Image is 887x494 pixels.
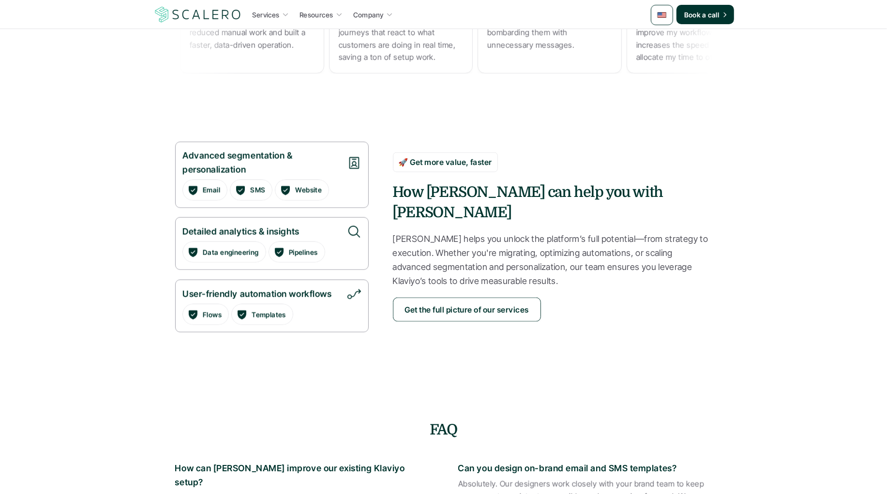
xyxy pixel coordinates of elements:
p: Get the full picture of our services [405,304,529,316]
img: 🇺🇸 [657,10,667,20]
h4: How [PERSON_NAME] can help you with [PERSON_NAME] [393,182,712,223]
p: User-friendly automation workflows [182,287,342,301]
p: Detailed analytics & insights [182,225,342,239]
p: How can [PERSON_NAME] improve our existing Klaviyo setup? [175,462,429,490]
p: Website [295,185,322,195]
p: Can you design on-brand email and SMS templates? [458,462,712,476]
p: Pipelines [288,247,317,257]
p: Advanced segmentation & personalization [182,149,342,177]
p: Company [353,10,384,20]
p: Data engineering [203,247,259,257]
img: Scalero company logotype [153,5,242,24]
a: Book a call [677,5,734,24]
p: Book a call [684,10,720,20]
a: Scalero company logotype [153,6,242,23]
p: Flows [203,310,222,320]
p: Templates [252,310,286,320]
p: Resources [300,10,333,20]
p: SMS [250,185,265,195]
p: Email [203,185,220,195]
p: [PERSON_NAME] helps you unlock the platform’s full potential—from strategy to execution. Whether ... [393,232,712,288]
a: Get the full picture of our services [393,298,541,322]
iframe: gist-messenger-bubble-iframe [854,461,877,484]
h4: FAQ [161,419,727,440]
p: Services [253,10,280,20]
p: 🚀 Get more value, faster [399,156,493,169]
